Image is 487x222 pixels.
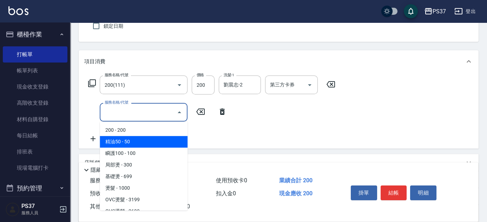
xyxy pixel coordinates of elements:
[3,46,67,63] a: 打帳單
[3,111,67,128] a: 材料自購登錄
[433,7,446,16] div: PS37
[84,159,105,166] p: 店販銷售
[8,6,28,15] img: Logo
[174,107,185,118] button: Close
[3,160,67,176] a: 現場電腦打卡
[100,171,187,182] span: 基礎燙 - 699
[3,79,67,95] a: 現金收支登錄
[105,100,128,105] label: 服務名稱/代號
[3,128,67,144] a: 每日結帳
[224,72,234,78] label: 洗髮-1
[381,185,407,200] button: 結帳
[197,72,204,78] label: 價格
[91,166,122,174] p: 隱藏業績明細
[100,205,187,217] span: OVC燙髮 - 3699
[216,177,247,184] span: 使用預收卡 0
[79,154,479,171] div: 店販銷售
[90,203,127,210] span: 其他付款方式 0
[21,203,57,210] h5: PS37
[404,4,418,18] button: save
[100,182,187,194] span: 燙髮 - 1000
[279,177,312,184] span: 業績合計 200
[3,179,67,197] button: 預約管理
[105,72,128,78] label: 服務名稱/代號
[421,4,449,19] button: PS37
[6,202,20,216] img: Person
[104,22,123,30] span: 鎖定日期
[452,5,479,18] button: 登出
[100,194,187,205] span: OVC燙髮 - 3199
[410,185,436,200] button: 明細
[100,148,187,159] span: 瞬護100 - 100
[3,144,67,160] a: 排班表
[21,210,57,216] p: 服務人員
[216,190,236,197] span: 扣入金 0
[90,177,122,184] span: 服務消費 200
[174,79,185,91] button: Open
[100,136,187,148] span: 精油50 - 50
[100,124,187,136] span: 200 - 200
[351,185,377,200] button: 掛單
[279,190,312,197] span: 現金應收 200
[3,25,67,44] button: 櫃檯作業
[304,79,315,91] button: Open
[100,159,187,171] span: 局部燙 - 300
[3,63,67,79] a: 帳單列表
[79,50,479,73] div: 項目消費
[84,58,105,65] p: 項目消費
[3,95,67,111] a: 高階收支登錄
[90,190,121,197] span: 預收卡販賣 0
